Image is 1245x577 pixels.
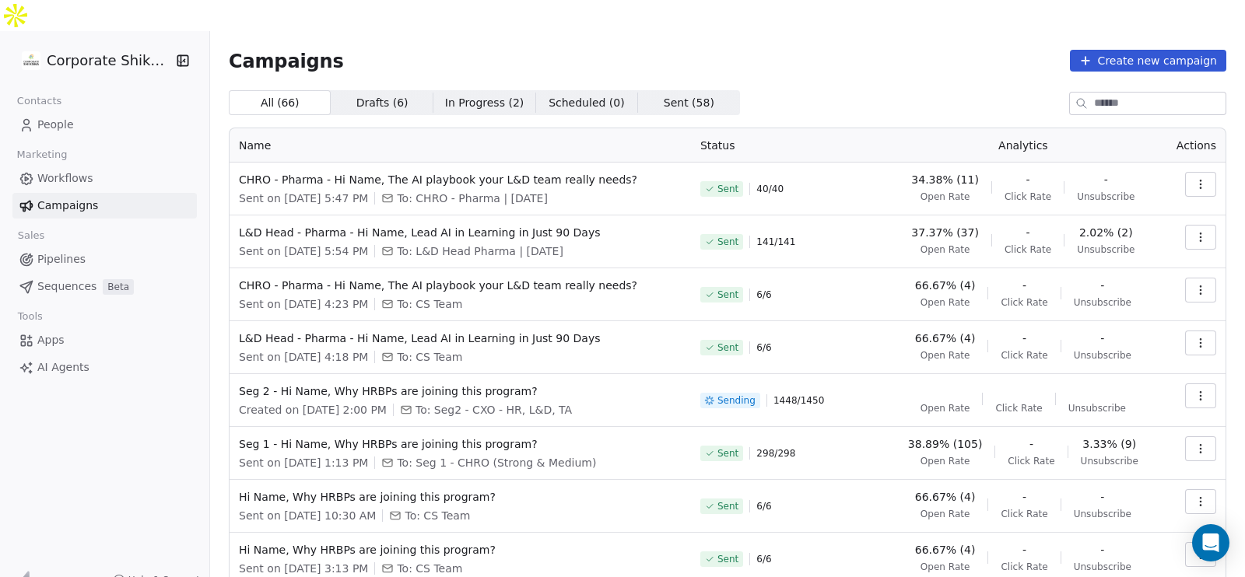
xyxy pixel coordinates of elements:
[239,349,368,365] span: Sent on [DATE] 4:18 PM
[1074,296,1131,309] span: Unsubscribe
[239,225,682,240] span: L&D Head - Pharma - Hi Name, Lead AI in Learning in Just 90 Days
[230,128,691,163] th: Name
[37,359,89,376] span: AI Agents
[921,191,970,203] span: Open Rate
[1026,172,1029,187] span: -
[717,447,738,460] span: Sent
[717,394,756,407] span: Sending
[239,436,682,452] span: Seg 1 - Hi Name, Why HRBPs are joining this program?
[1001,296,1047,309] span: Click Rate
[756,183,784,195] span: 40 / 40
[103,279,134,295] span: Beta
[717,341,738,354] span: Sent
[756,236,795,248] span: 141 / 141
[911,225,979,240] span: 37.37% (37)
[37,117,74,133] span: People
[12,327,197,353] a: Apps
[691,128,886,163] th: Status
[921,296,970,309] span: Open Rate
[756,553,771,565] span: 6 / 6
[915,330,976,346] span: 66.67% (4)
[37,278,96,295] span: Sequences
[239,172,682,187] span: CHRO - Pharma - Hi Name, The AI playbook your L&D team really needs?
[37,251,86,268] span: Pipelines
[717,500,738,512] span: Sent
[1161,128,1226,163] th: Actions
[1100,542,1104,558] span: -
[22,51,40,70] img: CorporateShiksha.png
[239,330,682,346] span: L&D Head - Pharma - Hi Name, Lead AI in Learning in Just 90 Days
[921,402,970,414] span: Open Rate
[445,95,524,111] span: In Progress ( 2 )
[229,50,344,72] span: Campaigns
[921,349,970,362] span: Open Rate
[12,247,197,272] a: Pipelines
[1005,191,1051,203] span: Click Rate
[1022,278,1026,293] span: -
[1077,191,1135,203] span: Unsubscribe
[12,112,197,138] a: People
[921,508,970,520] span: Open Rate
[717,236,738,248] span: Sent
[1192,524,1229,561] div: Open Intercom Messenger
[405,508,470,523] span: To: CS Team
[921,243,970,256] span: Open Rate
[1001,561,1047,573] span: Click Rate
[1022,489,1026,505] span: -
[239,191,368,206] span: Sent on [DATE] 5:47 PM
[239,489,682,505] span: Hi Name, Why HRBPs are joining this program?
[1100,330,1104,346] span: -
[1026,225,1029,240] span: -
[11,305,49,328] span: Tools
[1082,436,1136,452] span: 3.33% (9)
[10,143,74,166] span: Marketing
[1022,330,1026,346] span: -
[1074,508,1131,520] span: Unsubscribe
[1008,455,1054,467] span: Click Rate
[239,561,368,576] span: Sent on [DATE] 3:13 PM
[921,455,970,467] span: Open Rate
[12,193,197,219] a: Campaigns
[664,95,714,111] span: Sent ( 58 )
[12,166,197,191] a: Workflows
[717,288,738,301] span: Sent
[911,172,979,187] span: 34.38% (11)
[717,553,738,565] span: Sent
[756,447,795,460] span: 298 / 298
[239,455,368,470] span: Sent on [DATE] 1:13 PM
[397,349,462,365] span: To: CS Team
[37,332,65,348] span: Apps
[1070,50,1226,72] button: Create new campaign
[1074,349,1131,362] span: Unsubscribe
[397,296,462,312] span: To: CS Team
[1022,542,1026,558] span: -
[12,355,197,380] a: AI Agents
[1100,489,1104,505] span: -
[37,170,93,187] span: Workflows
[1081,455,1138,467] span: Unsubscribe
[1104,172,1108,187] span: -
[239,383,682,399] span: Seg 2 - Hi Name, Why HRBPs are joining this program?
[773,394,824,407] span: 1448 / 1450
[1001,349,1047,362] span: Click Rate
[416,402,572,418] span: To: Seg2 - CXO - HR, L&D, TA
[397,455,596,470] span: To: Seg 1 - CHRO (Strong & Medium)
[1079,225,1133,240] span: 2.02% (2)
[549,95,625,111] span: Scheduled ( 0 )
[239,542,682,558] span: Hi Name, Why HRBPs are joining this program?
[356,95,409,111] span: Drafts ( 6 )
[1001,508,1047,520] span: Click Rate
[37,198,98,214] span: Campaigns
[756,500,771,512] span: 6 / 6
[756,341,771,354] span: 6 / 6
[239,278,682,293] span: CHRO - Pharma - Hi Name, The AI playbook your L&D team really needs?
[239,508,376,523] span: Sent on [DATE] 10:30 AM
[1029,436,1033,452] span: -
[12,274,197,299] a: SequencesBeta
[397,561,462,576] span: To: CS Team
[10,89,68,113] span: Contacts
[921,561,970,573] span: Open Rate
[995,402,1042,414] span: Click Rate
[397,191,548,206] span: To: CHRO - Pharma | Aug 13, 2025
[886,128,1161,163] th: Analytics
